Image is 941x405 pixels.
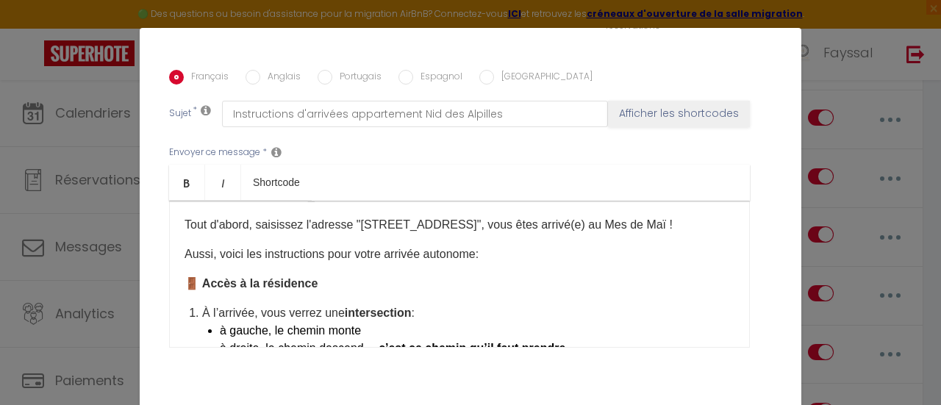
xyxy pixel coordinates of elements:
[185,277,318,290] b: 🚪 Accès à la résidence
[332,70,382,86] label: Portugais
[12,6,56,50] button: Ouvrir le widget de chat LiveChat
[241,165,312,200] a: Shortcode
[169,165,205,200] a: Bold
[260,70,301,86] label: Anglais
[494,70,593,86] label: [GEOGRAPHIC_DATA]
[220,322,734,340] li: à gauche, le chemin monte
[202,304,734,357] li: À l’arrivée, vous verrez une :
[169,201,750,348] div: ​
[184,70,229,86] label: Français
[169,107,191,122] label: Sujet
[185,216,734,234] p: Tout d'abord, saisissez l'adresse "[STREET_ADDRESS]", vous êtes arrivé(e) au Mes de Maï !
[205,165,241,200] a: Italic
[169,146,260,160] label: Envoyer ce message
[413,70,462,86] label: Espagnol
[379,342,565,354] b: c’est ce chemin qu’il faut prendre
[220,340,734,357] li: à droite, le chemin descend → .
[185,245,734,263] p: Aussi, voici les instructions pour votre arrivée autonome:
[201,104,211,116] i: Subject
[345,307,412,319] b: intersection
[608,101,750,127] button: Afficher les shortcodes
[271,146,282,158] i: Message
